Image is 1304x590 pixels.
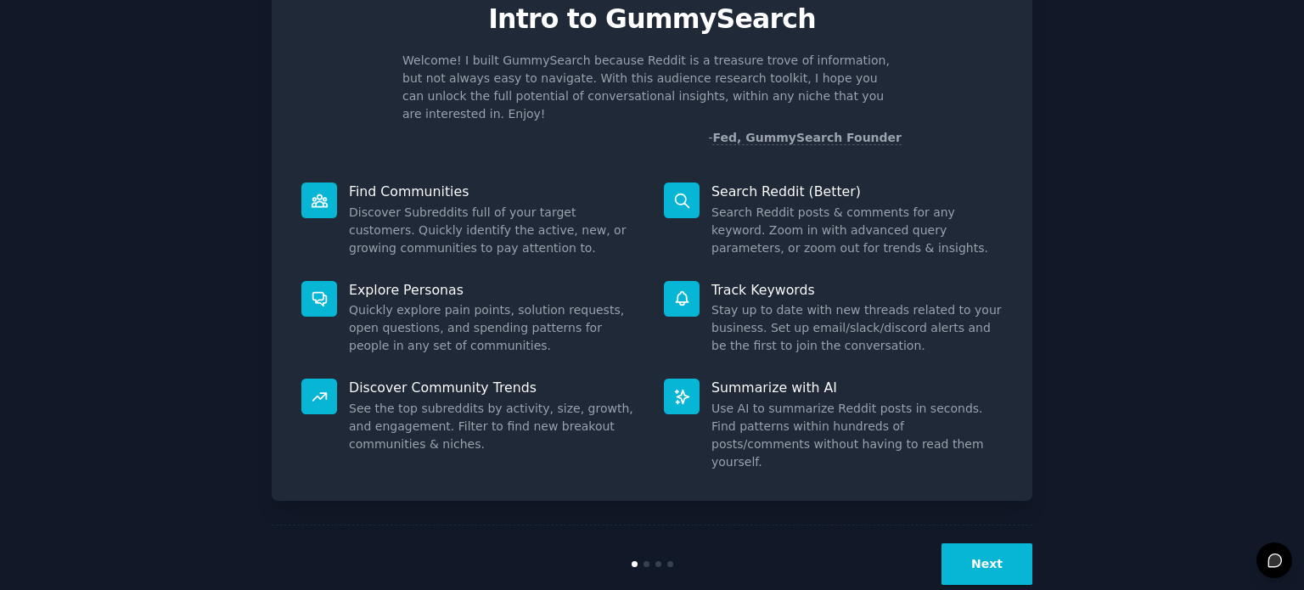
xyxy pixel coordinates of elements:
a: Fed, GummySearch Founder [712,131,902,145]
button: Next [941,543,1032,585]
p: Search Reddit (Better) [711,183,1003,200]
dd: Stay up to date with new threads related to your business. Set up email/slack/discord alerts and ... [711,301,1003,355]
p: Track Keywords [711,281,1003,299]
dd: See the top subreddits by activity, size, growth, and engagement. Filter to find new breakout com... [349,400,640,453]
p: Welcome! I built GummySearch because Reddit is a treasure trove of information, but not always ea... [402,52,902,123]
dd: Quickly explore pain points, solution requests, open questions, and spending patterns for people ... [349,301,640,355]
dd: Search Reddit posts & comments for any keyword. Zoom in with advanced query parameters, or zoom o... [711,204,1003,257]
p: Intro to GummySearch [289,4,1015,34]
p: Summarize with AI [711,379,1003,396]
p: Discover Community Trends [349,379,640,396]
p: Find Communities [349,183,640,200]
dd: Discover Subreddits full of your target customers. Quickly identify the active, new, or growing c... [349,204,640,257]
div: - [708,129,902,147]
p: Explore Personas [349,281,640,299]
dd: Use AI to summarize Reddit posts in seconds. Find patterns within hundreds of posts/comments with... [711,400,1003,471]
